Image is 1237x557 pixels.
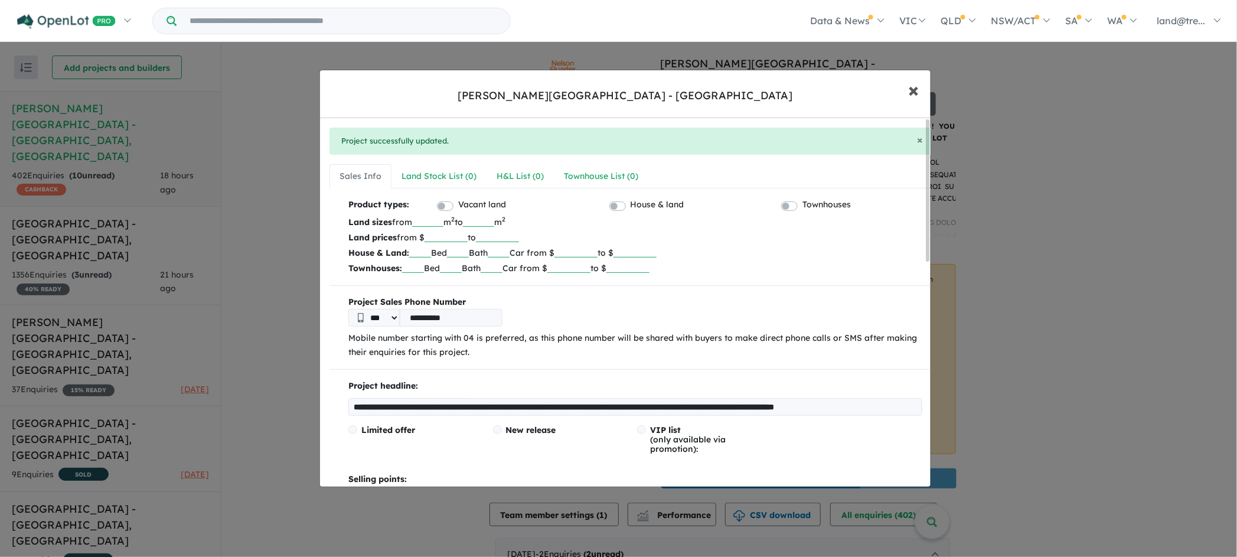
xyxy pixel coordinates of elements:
span: × [908,77,919,102]
input: Try estate name, suburb, builder or developer [179,8,508,34]
span: Limited offer [361,425,415,435]
label: Vacant land [458,198,506,212]
span: land@tre... [1157,15,1206,27]
span: (only available via promotion): [650,425,726,454]
span: VIP list [650,425,681,435]
b: Land sizes [348,217,392,227]
b: Project Sales Phone Number [348,295,926,310]
b: House & Land: [348,247,409,258]
p: Selling points: [348,473,926,487]
div: Sales Info [340,170,381,184]
p: from m to m [348,214,926,230]
span: New release [506,425,556,435]
img: Openlot PRO Logo White [17,14,116,29]
p: Bed Bath Car from $ to $ [348,245,926,260]
img: Phone icon [358,313,364,323]
p: from $ to [348,230,926,245]
label: Townhouses [802,198,851,212]
div: H&L List ( 0 ) [497,170,544,184]
b: Townhouses: [348,263,402,273]
div: Townhouse List ( 0 ) [564,170,638,184]
b: Land prices [348,232,397,243]
sup: 2 [502,215,505,223]
div: [PERSON_NAME][GEOGRAPHIC_DATA] - [GEOGRAPHIC_DATA] [458,88,793,103]
p: Mobile number starting with 04 is preferred, as this phone number will be shared with buyers to m... [348,331,926,360]
span: × [917,133,923,146]
b: Product types: [348,198,409,214]
p: Bed Bath Car from $ to $ [348,260,926,276]
label: House & land [631,198,684,212]
sup: 2 [451,215,455,223]
div: Land Stock List ( 0 ) [402,170,476,184]
button: Close [917,135,923,145]
div: Project successfully updated. [329,128,935,155]
p: Project headline: [348,379,926,393]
